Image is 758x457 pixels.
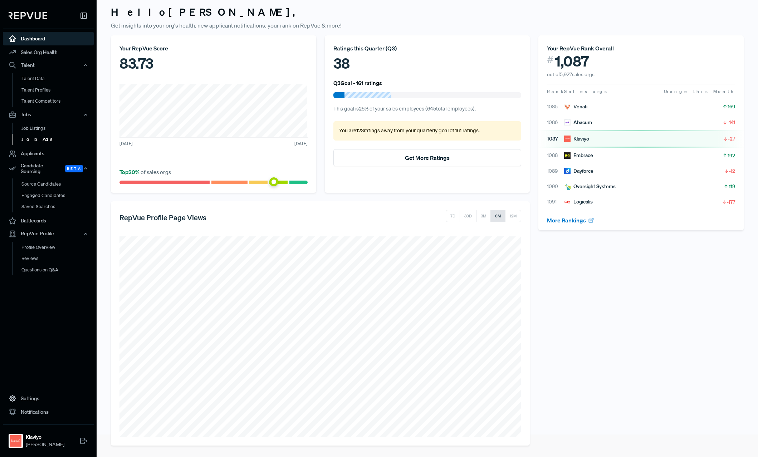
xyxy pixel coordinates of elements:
h3: Hello [PERSON_NAME] , [111,6,744,18]
img: Oversight Systems [564,183,571,190]
div: Abacum [564,119,592,126]
span: 192 [728,152,735,159]
button: 12M [505,210,521,222]
span: Change this Month [664,88,735,94]
div: Candidate Sourcing [3,160,94,177]
div: 83.73 [119,53,308,74]
a: Talent Data [13,73,103,84]
div: Logicalis [564,198,593,206]
div: Dayforce [564,167,593,175]
span: Beta [65,164,83,172]
a: KlaviyoKlaviyo[PERSON_NAME] [3,424,94,451]
a: Source Candidates [13,178,103,190]
span: Sales orgs [564,88,608,94]
img: RepVue [9,12,47,19]
span: 1,087 [555,53,589,70]
a: Dashboard [3,32,94,45]
div: Embrace [564,152,593,159]
span: out of 5,927 sales orgs [547,71,595,78]
p: Get insights into your org's health, new applicant notifications, your rank on RepVue & more! [111,21,744,30]
span: 1088 [547,152,564,159]
a: Applicants [3,147,94,160]
a: Notifications [3,405,94,419]
div: Your RepVue Score [119,44,308,53]
span: [DATE] [294,141,308,147]
button: Get More Ratings [333,149,522,166]
a: Reviews [13,253,103,264]
button: Candidate Sourcing Beta [3,160,94,177]
a: Engaged Candidates [13,190,103,201]
span: 1090 [547,183,564,190]
a: Talent Competitors [13,95,103,107]
div: Oversight Systems [564,183,616,190]
a: Job Listings [13,122,103,134]
span: [DATE] [119,141,133,147]
div: 38 [333,53,522,74]
button: 6M [490,210,505,222]
button: 3M [476,210,491,222]
button: Talent [3,59,94,71]
img: Klaviyo [10,435,21,447]
span: 1086 [547,119,564,126]
strong: Klaviyo [26,433,64,441]
span: Your RepVue Rank Overall [547,45,614,52]
a: Job Ads [13,134,103,145]
span: 1091 [547,198,564,206]
span: [PERSON_NAME] [26,441,64,448]
h5: RepVue Profile Page Views [119,213,206,222]
a: Profile Overview [13,241,103,253]
a: Saved Searches [13,201,103,212]
p: This goal is 25 % of your sales employees ( 645 total employees). [333,105,522,113]
img: Dayforce [564,168,571,174]
span: 119 [729,183,735,190]
span: -12 [729,167,735,175]
h6: Q3 Goal - 161 ratings [333,80,382,86]
span: # [547,53,553,67]
a: Sales Org Health [3,45,94,59]
span: -141 [728,119,735,126]
img: Embrace [564,152,571,159]
span: Rank [547,88,564,95]
span: 1089 [547,167,564,175]
div: Ratings this Quarter ( Q3 ) [333,44,522,53]
img: Klaviyo [564,136,571,142]
img: Venafi [564,104,571,110]
div: Venafi [564,103,587,110]
a: Battlecards [3,214,94,227]
img: Abacum [564,119,571,126]
a: Questions on Q&A [13,264,103,275]
span: Top 20 % [119,168,141,176]
button: 7D [446,210,460,222]
span: of sales orgs [119,168,171,176]
a: Talent Profiles [13,84,103,95]
button: 30D [460,210,476,222]
button: Jobs [3,108,94,121]
img: Logicalis [564,199,571,205]
span: 1087 [547,135,564,143]
div: Klaviyo [564,135,589,143]
p: You are 123 ratings away from your quarterly goal of 161 ratings . [339,127,516,135]
span: 169 [728,103,735,110]
a: More Rankings [547,217,594,224]
span: 1085 [547,103,564,110]
button: RepVue Profile [3,227,94,240]
span: -177 [727,198,735,206]
span: -27 [728,135,735,142]
a: Settings [3,392,94,405]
